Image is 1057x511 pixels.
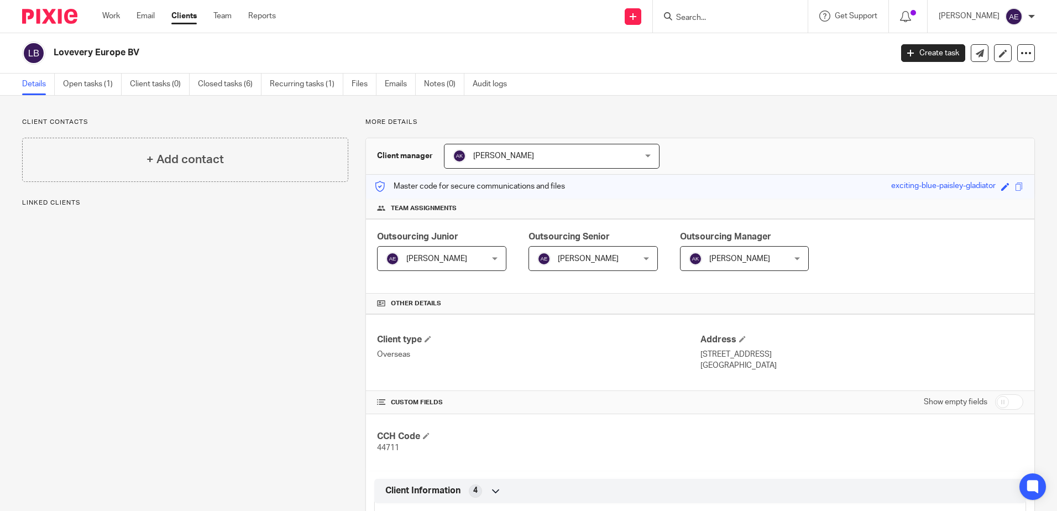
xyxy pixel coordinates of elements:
[386,252,399,265] img: svg%3E
[700,360,1023,371] p: [GEOGRAPHIC_DATA]
[146,151,224,168] h4: + Add contact
[377,349,700,360] p: Overseas
[54,47,718,59] h2: Lovevery Europe BV
[377,444,399,452] span: 44711
[709,255,770,263] span: [PERSON_NAME]
[374,181,565,192] p: Master code for secure communications and files
[473,74,515,95] a: Audit logs
[528,232,610,241] span: Outsourcing Senior
[473,152,534,160] span: [PERSON_NAME]
[22,74,55,95] a: Details
[213,11,232,22] a: Team
[537,252,551,265] img: svg%3E
[473,485,478,496] span: 4
[137,11,155,22] a: Email
[689,252,702,265] img: svg%3E
[901,44,965,62] a: Create task
[22,41,45,65] img: svg%3E
[63,74,122,95] a: Open tasks (1)
[130,74,190,95] a: Client tasks (0)
[377,334,700,346] h4: Client type
[377,232,458,241] span: Outsourcing Junior
[248,11,276,22] a: Reports
[675,13,775,23] input: Search
[22,9,77,24] img: Pixie
[352,74,376,95] a: Files
[102,11,120,22] a: Work
[391,204,457,213] span: Team assignments
[924,397,987,408] label: Show empty fields
[406,255,467,263] span: [PERSON_NAME]
[385,74,416,95] a: Emails
[891,180,996,193] div: exciting-blue-paisley-gladiator
[171,11,197,22] a: Clients
[453,149,466,163] img: svg%3E
[377,150,433,161] h3: Client manager
[270,74,343,95] a: Recurring tasks (1)
[22,118,348,127] p: Client contacts
[377,398,700,407] h4: CUSTOM FIELDS
[558,255,619,263] span: [PERSON_NAME]
[22,199,348,207] p: Linked clients
[835,12,877,20] span: Get Support
[377,431,700,442] h4: CCH Code
[1005,8,1023,25] img: svg%3E
[391,299,441,308] span: Other details
[198,74,261,95] a: Closed tasks (6)
[424,74,464,95] a: Notes (0)
[700,349,1023,360] p: [STREET_ADDRESS]
[385,485,461,497] span: Client Information
[939,11,1000,22] p: [PERSON_NAME]
[365,118,1035,127] p: More details
[680,232,771,241] span: Outsourcing Manager
[700,334,1023,346] h4: Address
